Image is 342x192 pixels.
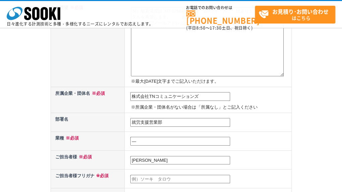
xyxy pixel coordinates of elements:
input: 例）カスタマーサポート部 [130,118,230,127]
span: ※必須 [90,91,105,96]
p: ※最大[DATE]文字までご記入いただけます。 [131,78,290,85]
span: (平日 ～ 土日、祝日除く) [186,25,253,31]
th: 業種 [51,131,125,150]
span: 17:30 [210,25,222,31]
span: ※必須 [64,136,79,141]
input: 例）ソーキ タロウ [130,175,230,184]
a: お見積り･お問い合わせはこちら [255,6,335,24]
a: [PHONE_NUMBER] [186,10,255,24]
strong: お見積り･お問い合わせ [272,7,329,15]
input: 例）株式会社ソーキ [130,92,230,101]
p: ※所属企業・団体名がない場合は「所属なし」とご記入ください [131,104,290,111]
input: 例）創紀 太郎 [130,156,230,165]
th: ご要望 [51,1,125,87]
span: ※必須 [77,154,92,159]
th: 所属企業・団体名 [51,87,125,113]
span: 8:50 [196,25,206,31]
th: 部署名 [51,113,125,131]
input: 業種不明の場合、事業内容を記載ください [130,137,230,146]
span: ※必須 [94,173,109,178]
p: 日々進化する計測技術と多種・多様化するニーズにレンタルでお応えします。 [7,22,153,26]
span: はこちら [259,6,335,23]
th: ご担当者様 [51,151,125,169]
span: お電話でのお問い合わせは [186,6,255,10]
th: ご担当者様フリガナ [51,169,125,188]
